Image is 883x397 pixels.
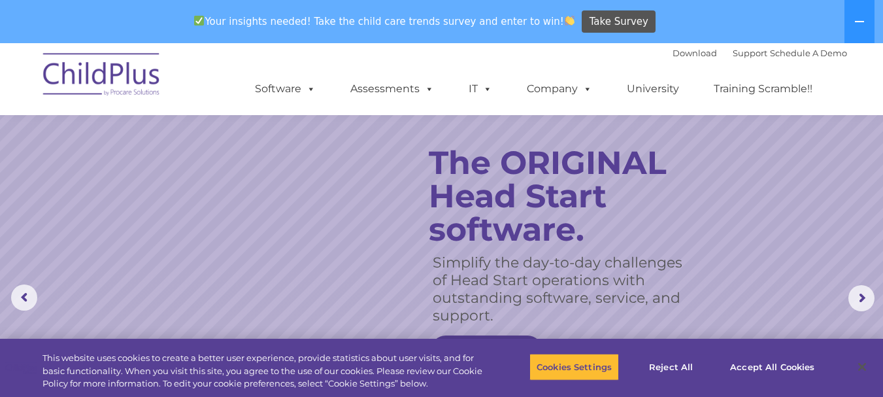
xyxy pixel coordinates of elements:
[431,336,542,366] a: Learn More
[630,353,712,381] button: Reject All
[701,76,825,102] a: Training Scramble!!
[723,353,822,381] button: Accept All Cookies
[673,48,847,58] font: |
[673,48,717,58] a: Download
[848,353,876,381] button: Close
[456,76,505,102] a: IT
[770,48,847,58] a: Schedule A Demo
[337,76,447,102] a: Assessments
[242,76,329,102] a: Software
[733,48,767,58] a: Support
[433,254,691,324] rs-layer: Simplify the day-to-day challenges of Head Start operations with outstanding software, service, a...
[590,10,648,33] span: Take Survey
[514,76,605,102] a: Company
[42,352,486,390] div: This website uses cookies to create a better user experience, provide statistics about user visit...
[194,16,204,26] img: ✅
[429,146,705,246] rs-layer: The ORIGINAL Head Start software.
[582,10,656,33] a: Take Survey
[529,353,619,381] button: Cookies Settings
[614,76,692,102] a: University
[189,9,580,34] span: Your insights needed! Take the child care trends survey and enter to win!
[37,44,167,109] img: ChildPlus by Procare Solutions
[565,16,575,26] img: 👏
